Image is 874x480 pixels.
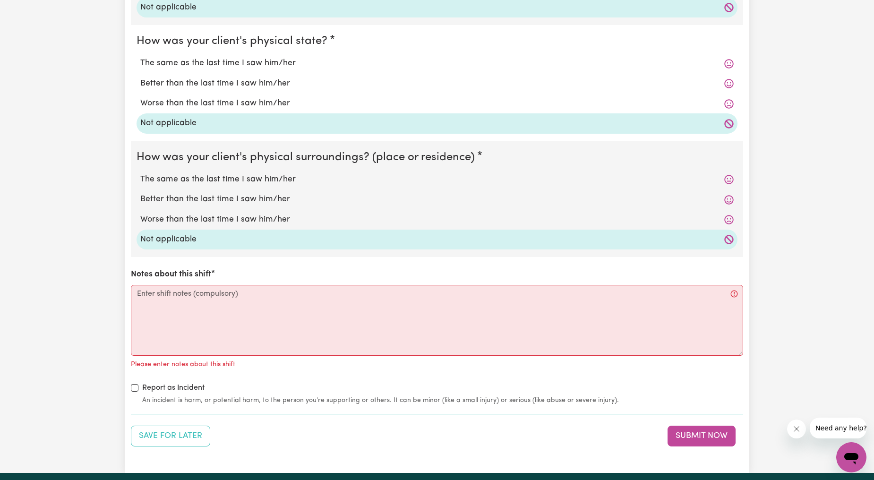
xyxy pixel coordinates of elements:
[131,268,211,281] label: Notes about this shift
[140,233,734,246] label: Not applicable
[810,418,866,438] iframe: Message from company
[787,420,806,438] iframe: Close message
[140,57,734,69] label: The same as the last time I saw him/her
[140,193,734,206] label: Better than the last time I saw him/her
[140,97,734,110] label: Worse than the last time I saw him/her
[142,382,205,394] label: Report as Incident
[836,442,866,472] iframe: Button to launch messaging window
[140,1,734,14] label: Not applicable
[131,360,235,370] p: Please enter notes about this shift
[142,395,743,405] small: An incident is harm, or potential harm, to the person you're supporting or others. It can be mino...
[140,77,734,90] label: Better than the last time I saw him/her
[137,149,479,166] legend: How was your client's physical surroundings? (place or residence)
[140,117,734,129] label: Not applicable
[131,426,210,446] button: Save your job report
[140,173,734,186] label: The same as the last time I saw him/her
[137,33,331,50] legend: How was your client's physical state?
[6,7,57,14] span: Need any help?
[668,426,736,446] button: Submit your job report
[140,214,734,226] label: Worse than the last time I saw him/her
